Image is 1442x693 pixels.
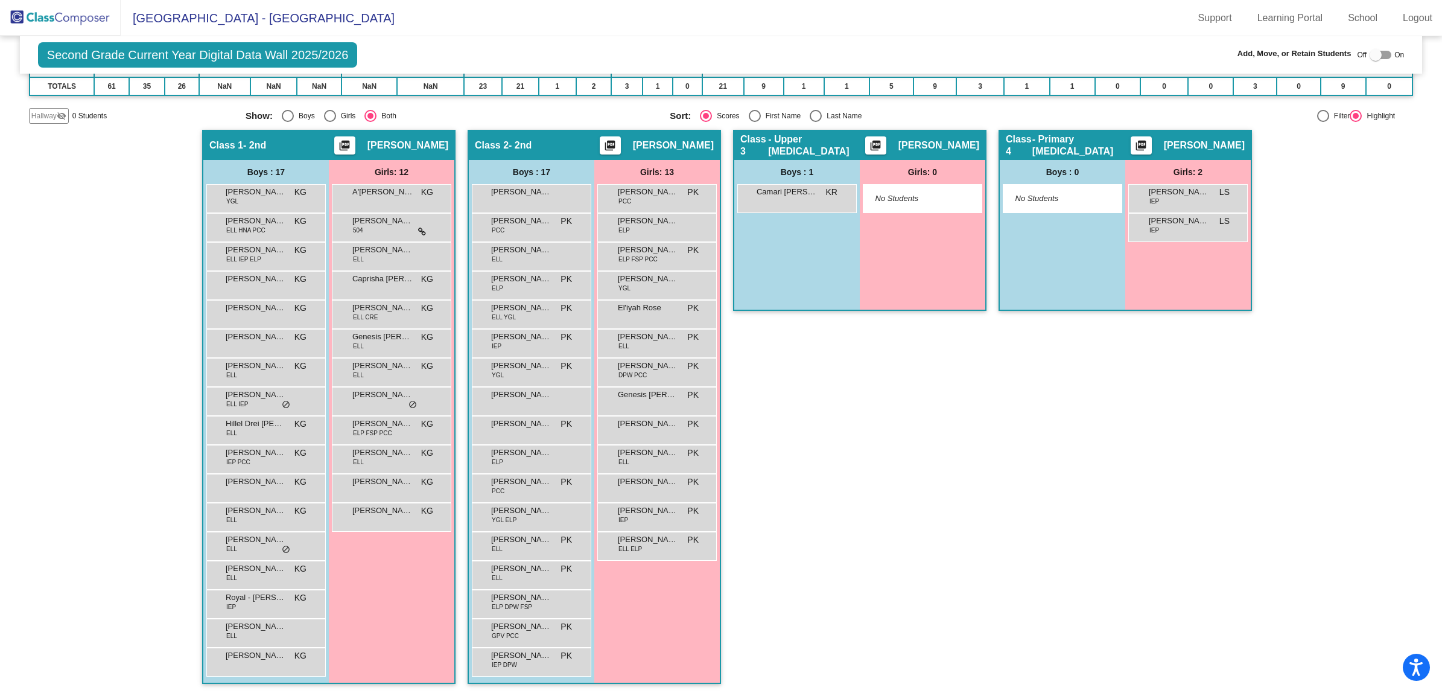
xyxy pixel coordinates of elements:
[367,139,448,152] span: [PERSON_NAME]
[618,273,678,285] span: [PERSON_NAME]
[475,139,509,152] span: Class 2
[1050,77,1095,95] td: 1
[618,331,678,343] span: [PERSON_NAME]
[294,302,307,315] span: KG
[618,544,642,554] span: ELL ELP
[618,302,678,314] span: El'iyah Rose
[618,516,628,525] span: IEP
[421,273,433,286] span: KG
[397,77,464,95] td: NaN
[618,534,678,546] span: [PERSON_NAME] [PERSON_NAME]
[334,136,355,155] button: Print Students Details
[1329,110,1350,121] div: Filter
[1000,160,1125,184] div: Boys : 0
[353,429,392,438] span: ELP FSP PCC
[618,418,678,430] span: [PERSON_NAME]
[294,273,307,286] span: KG
[1277,77,1320,95] td: 0
[1006,133,1032,158] span: Class 4
[341,77,397,95] td: NaN
[1164,139,1245,152] span: [PERSON_NAME]
[226,447,286,459] span: [PERSON_NAME]
[352,331,413,343] span: Genesis [PERSON_NAME]
[600,136,621,155] button: Print Students Details
[561,418,572,430] span: PK
[491,389,551,401] span: [PERSON_NAME]
[376,110,396,121] div: Both
[297,77,341,95] td: NaN
[336,110,356,121] div: Girls
[576,77,612,95] td: 2
[492,226,504,235] span: PCC
[226,476,286,488] span: [PERSON_NAME]
[492,255,503,264] span: ELL
[294,476,307,488] span: KG
[492,458,503,467] span: ELP
[1366,77,1412,95] td: 0
[1095,77,1140,95] td: 0
[243,139,266,152] span: - 2nd
[246,110,273,121] span: Show:
[618,215,678,227] span: [PERSON_NAME]
[282,545,290,555] span: do_not_disturb_alt
[294,447,307,459] span: KG
[57,111,66,121] mat-icon: visibility_off
[643,77,673,95] td: 1
[670,110,691,121] span: Sort:
[352,418,413,430] span: [PERSON_NAME]
[226,418,286,430] span: Hillel Drei [PERSON_NAME]
[492,284,503,293] span: ELP
[1219,215,1230,228] span: LS
[352,360,413,372] span: [PERSON_NAME]
[1233,77,1277,95] td: 3
[226,544,237,554] span: ELL
[1219,186,1230,199] span: LS
[226,400,248,409] span: ELL IEP
[687,360,699,372] span: PK
[561,215,572,228] span: PK
[353,313,378,322] span: ELL CRE
[226,226,265,235] span: ELL HNA PCC
[670,110,1085,122] mat-radio-group: Select an option
[492,631,519,640] span: GPV PCC
[421,505,433,517] span: KG
[875,193,951,205] span: No Students
[226,621,286,633] span: [PERSON_NAME]
[226,650,286,662] span: [PERSON_NAME]
[492,544,503,554] span: ELL
[913,77,956,95] td: 9
[491,505,551,517] span: [PERSON_NAME]
[129,77,165,95] td: 35
[561,476,572,488] span: PK
[294,650,307,662] span: KG
[687,302,699,315] span: PK
[1131,136,1152,155] button: Print Students Details
[226,429,237,438] span: ELL
[561,302,572,315] span: PK
[226,505,286,517] span: [PERSON_NAME]
[209,139,243,152] span: Class 1
[294,215,307,228] span: KG
[561,650,572,662] span: PK
[421,418,433,430] span: KG
[491,331,551,343] span: [PERSON_NAME]
[492,313,516,322] span: ELL YGL
[687,389,699,401] span: PK
[618,371,647,380] span: DPW PCC
[1237,48,1351,60] span: Add, Move, or Retain Students
[226,516,237,525] span: ELL
[868,139,883,156] mat-icon: picture_as_pdf
[539,77,576,95] td: 1
[491,186,551,198] span: [PERSON_NAME]
[687,331,699,343] span: PK
[822,110,862,121] div: Last Name
[1149,226,1159,235] span: IEP
[94,77,129,95] td: 61
[199,77,250,95] td: NaN
[226,631,237,640] span: ELL
[492,660,517,669] span: IEP DPW
[353,458,364,467] span: ELL
[353,342,364,351] span: ELL
[761,110,801,121] div: First Name
[1189,8,1242,28] a: Support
